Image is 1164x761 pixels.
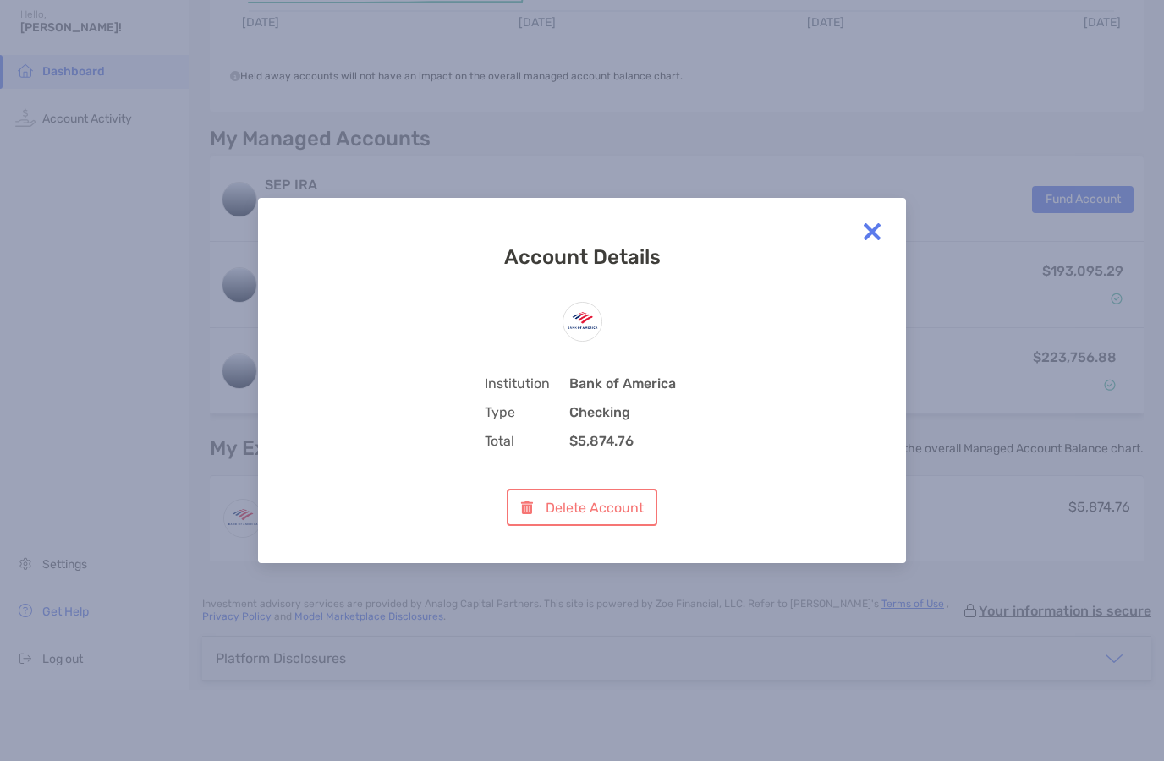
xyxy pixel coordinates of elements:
[434,245,730,269] h3: Account Details
[569,404,630,420] b: Checking
[569,433,634,449] b: $5,874.76
[485,433,569,449] span: Total
[485,404,569,420] span: Type
[520,501,533,515] img: button icon
[855,215,889,249] img: close modal icon
[569,375,676,391] b: Bank of America
[485,375,569,391] span: Institution
[507,489,656,526] button: Delete Account
[563,303,601,341] img: Bank of America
